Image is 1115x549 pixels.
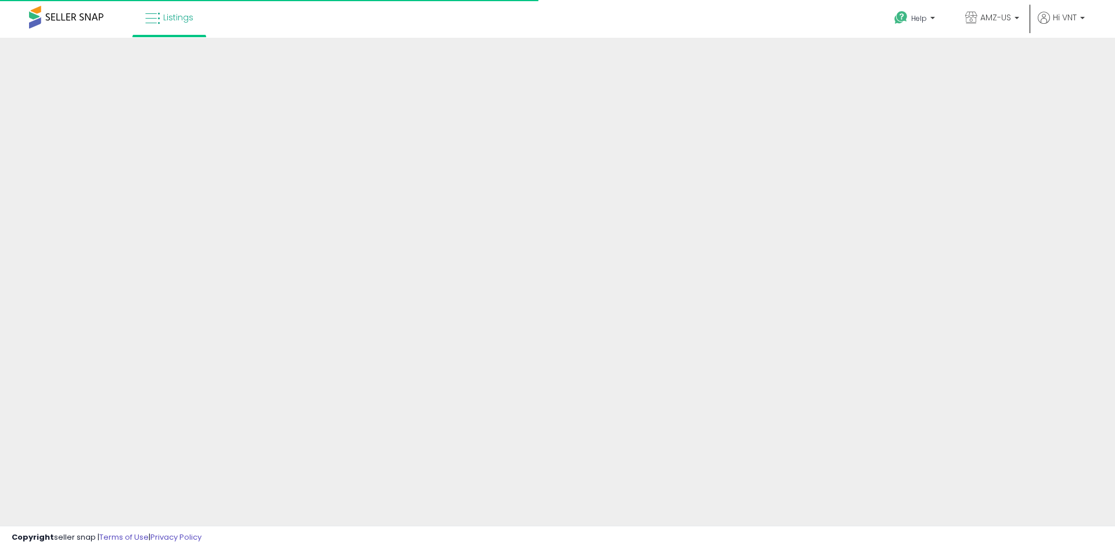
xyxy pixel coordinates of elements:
[885,2,947,38] a: Help
[980,12,1011,23] span: AMZ-US
[894,10,908,25] i: Get Help
[1053,12,1077,23] span: Hi VNT
[911,13,927,23] span: Help
[163,12,193,23] span: Listings
[1038,12,1085,38] a: Hi VNT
